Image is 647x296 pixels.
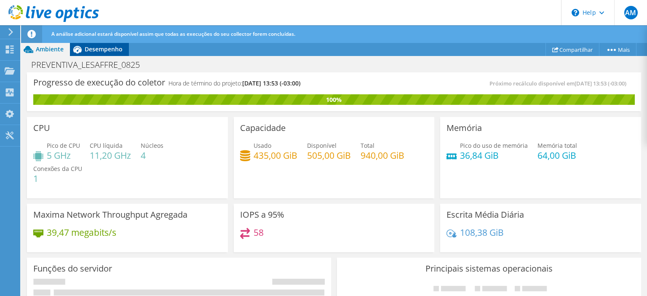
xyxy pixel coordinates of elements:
[47,141,80,149] span: Pico de CPU
[446,123,482,133] h3: Memória
[624,6,638,19] span: AM
[460,151,528,160] h4: 36,84 GiB
[47,151,80,160] h4: 5 GHz
[242,79,300,87] span: [DATE] 13:53 (-03:00)
[27,60,153,69] h1: PREVENTIVA_LESAFFRE_0825
[575,80,626,87] span: [DATE] 13:53 (-03:00)
[47,228,116,237] h4: 39,47 megabits/s
[51,30,295,37] span: A análise adicional estará disponível assim que todas as execuções do seu collector forem concluí...
[599,43,636,56] a: Mais
[537,141,577,149] span: Memória total
[254,151,297,160] h4: 435,00 GiB
[537,151,577,160] h4: 64,00 GiB
[33,210,187,219] h3: Maxima Network Throughput Agregada
[460,141,528,149] span: Pico do uso de memória
[33,165,82,173] span: Conexões da CPU
[33,174,82,183] h4: 1
[141,151,163,160] h4: 4
[361,141,374,149] span: Total
[33,264,112,273] h3: Funções do servidor
[240,210,284,219] h3: IOPS a 95%
[168,79,300,88] h4: Hora de término do projeto:
[460,228,504,237] h4: 108,38 GiB
[254,228,264,237] h4: 58
[572,9,579,16] svg: \n
[33,95,635,104] div: 100%
[307,151,351,160] h4: 505,00 GiB
[36,45,64,53] span: Ambiente
[33,123,50,133] h3: CPU
[446,210,524,219] h3: Escrita Média Diária
[90,141,123,149] span: CPU líquida
[489,80,631,87] span: Próximo recálculo disponível em
[545,43,599,56] a: Compartilhar
[361,151,404,160] h4: 940,00 GiB
[254,141,271,149] span: Usado
[240,123,286,133] h3: Capacidade
[90,151,131,160] h4: 11,20 GHz
[343,264,635,273] h3: Principais sistemas operacionais
[85,45,123,53] span: Desempenho
[307,141,337,149] span: Disponível
[141,141,163,149] span: Núcleos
